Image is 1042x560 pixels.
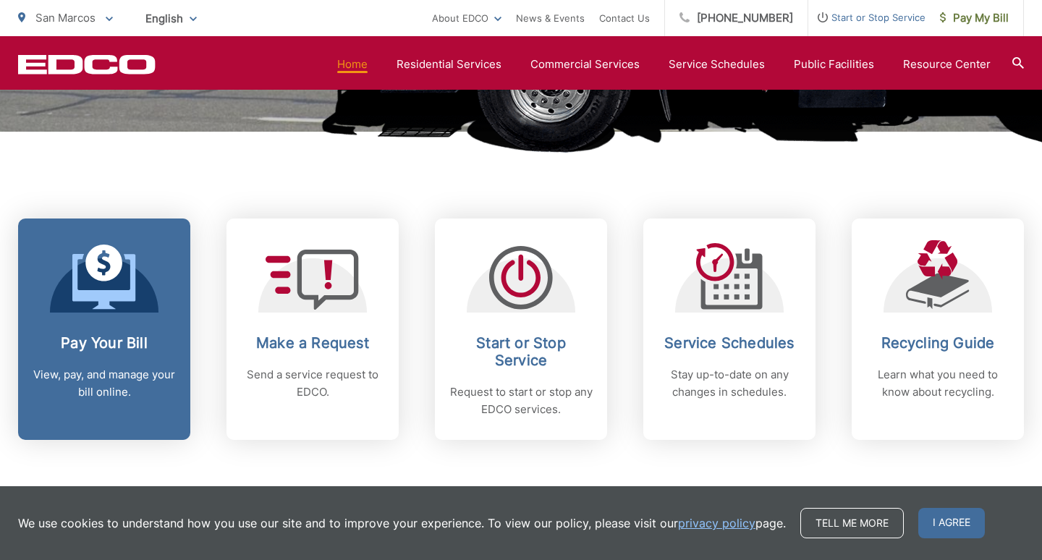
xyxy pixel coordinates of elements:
p: Stay up-to-date on any changes in schedules. [658,366,801,401]
h2: Service Schedules [658,334,801,352]
a: Contact Us [599,9,650,27]
h2: Start or Stop Service [449,334,593,369]
p: Request to start or stop any EDCO services. [449,383,593,418]
a: Pay Your Bill View, pay, and manage your bill online. [18,219,190,440]
h2: Pay Your Bill [33,334,176,352]
a: About EDCO [432,9,501,27]
span: San Marcos [35,11,96,25]
a: Make a Request Send a service request to EDCO. [226,219,399,440]
a: Commercial Services [530,56,640,73]
a: Public Facilities [794,56,874,73]
a: Recycling Guide Learn what you need to know about recycling. [852,219,1024,440]
a: Home [337,56,368,73]
h2: Make a Request [241,334,384,352]
a: Resource Center [903,56,991,73]
span: I agree [918,508,985,538]
a: Residential Services [397,56,501,73]
span: Pay My Bill [940,9,1009,27]
a: News & Events [516,9,585,27]
a: Service Schedules Stay up-to-date on any changes in schedules. [643,219,816,440]
h2: Recycling Guide [866,334,1009,352]
a: privacy policy [678,514,755,532]
p: Send a service request to EDCO. [241,366,384,401]
p: View, pay, and manage your bill online. [33,366,176,401]
a: Tell me more [800,508,904,538]
p: We use cookies to understand how you use our site and to improve your experience. To view our pol... [18,514,786,532]
a: Service Schedules [669,56,765,73]
span: English [135,6,208,31]
p: Learn what you need to know about recycling. [866,366,1009,401]
a: EDCD logo. Return to the homepage. [18,54,156,75]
